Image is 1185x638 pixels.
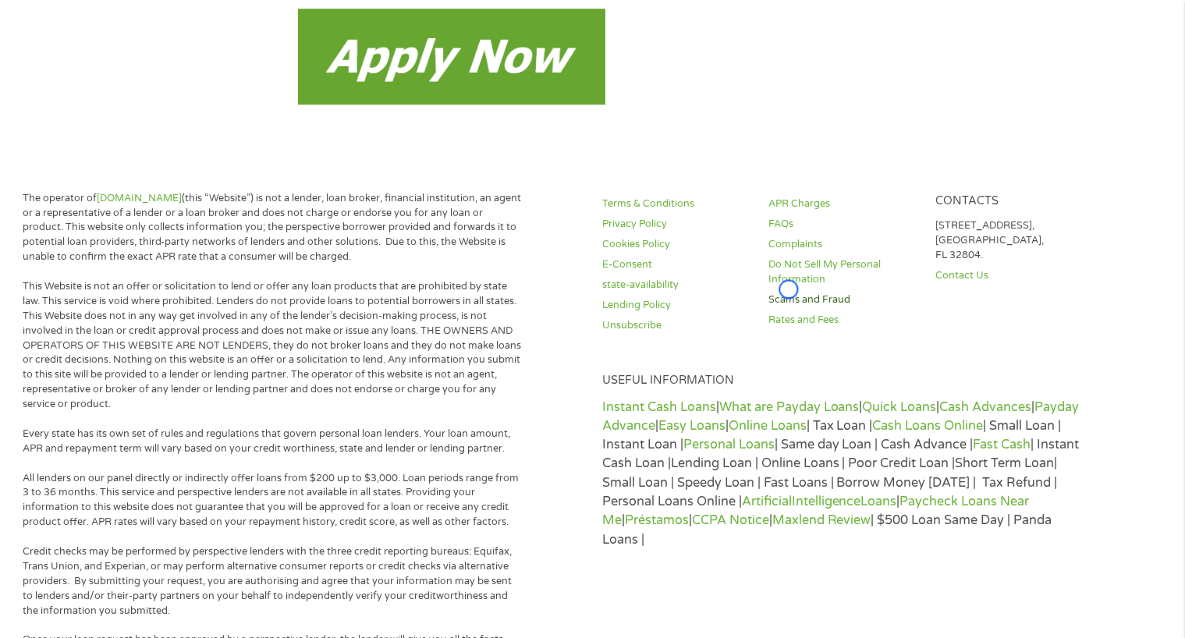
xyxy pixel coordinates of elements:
[861,494,897,509] a: Loans
[602,237,750,252] a: Cookies Policy
[974,437,1031,452] a: Fast Cash
[602,374,1083,388] h4: Useful Information
[602,278,750,292] a: state-availability
[719,399,860,415] a: What are Payday Loans
[683,437,775,452] a: Personal Loans
[602,318,750,333] a: Unsubscribe
[23,427,523,456] p: Every state has its own set of rules and regulations that govern personal loan lenders. Your loan...
[792,494,861,509] a: Intelligence
[602,217,750,232] a: Privacy Policy
[23,279,523,412] p: This Website is not an offer or solicitation to lend or offer any loan products that are prohibit...
[602,257,750,272] a: E-Consent
[23,544,523,618] p: Credit checks may be performed by perspective lenders with the three credit reporting bureaus: Eq...
[935,268,1083,283] a: Contact Us
[602,298,750,313] a: Lending Policy
[935,194,1083,209] h4: Contacts
[602,494,1030,528] a: Paycheck Loans Near Me
[768,217,916,232] a: FAQs
[625,512,689,528] a: Préstamos
[742,494,792,509] a: Artificial
[768,313,916,328] a: Rates and Fees
[768,237,916,252] a: Complaints
[940,399,1032,415] a: Cash Advances
[768,257,916,287] a: Do Not Sell My Personal Information
[768,292,916,307] a: Scams and Fraud
[602,398,1083,549] p: | | | | | | | Tax Loan | | Small Loan | Instant Loan | | Same day Loan | Cash Advance | | Instant...
[873,418,984,434] a: Cash Loans Online
[298,9,605,105] img: Payday loans now
[935,218,1083,263] p: [STREET_ADDRESS], [GEOGRAPHIC_DATA], FL 32804.
[97,192,182,204] a: [DOMAIN_NAME]
[768,197,916,211] a: APR Charges
[692,512,769,528] a: CCPA Notice
[772,512,871,528] a: Maxlend Review
[23,471,523,530] p: All lenders on our panel directly or indirectly offer loans from $200 up to $3,000. Loan periods ...
[658,418,726,434] a: Easy Loans
[863,399,937,415] a: Quick Loans
[23,191,523,264] p: The operator of (this “Website”) is not a lender, loan broker, financial institution, an agent or...
[602,399,1080,434] a: Payday Advance
[729,418,807,434] a: Online Loans
[602,197,750,211] a: Terms & Conditions
[602,399,716,415] a: Instant Cash Loans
